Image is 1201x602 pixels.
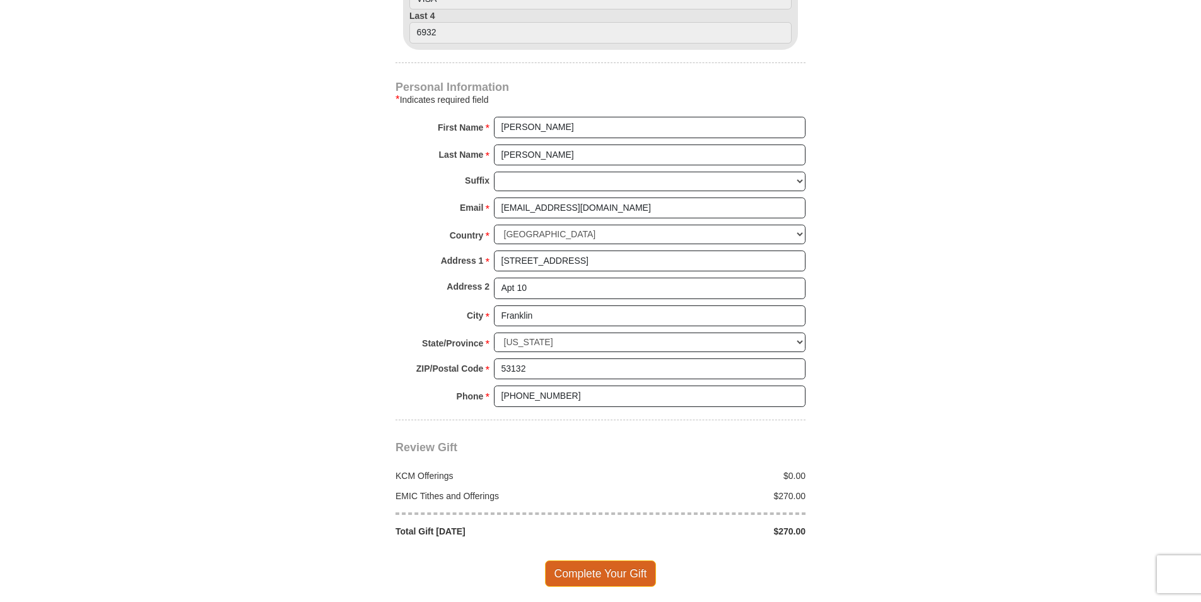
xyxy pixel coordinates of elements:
[460,199,483,216] strong: Email
[438,119,483,136] strong: First Name
[389,490,601,502] div: EMIC Tithes and Offerings
[389,525,601,538] div: Total Gift [DATE]
[465,172,489,189] strong: Suffix
[600,525,812,538] div: $270.00
[467,307,483,324] strong: City
[457,387,484,405] strong: Phone
[447,278,489,295] strong: Address 2
[545,560,657,587] span: Complete Your Gift
[395,441,457,454] span: Review Gift
[409,9,792,44] label: Last 4
[409,22,792,44] input: Last 4
[439,146,484,163] strong: Last Name
[389,469,601,482] div: KCM Offerings
[441,252,484,269] strong: Address 1
[422,334,483,352] strong: State/Province
[416,360,484,377] strong: ZIP/Postal Code
[600,490,812,502] div: $270.00
[395,82,806,92] h4: Personal Information
[395,92,806,107] div: Indicates required field
[450,227,484,244] strong: Country
[600,469,812,482] div: $0.00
